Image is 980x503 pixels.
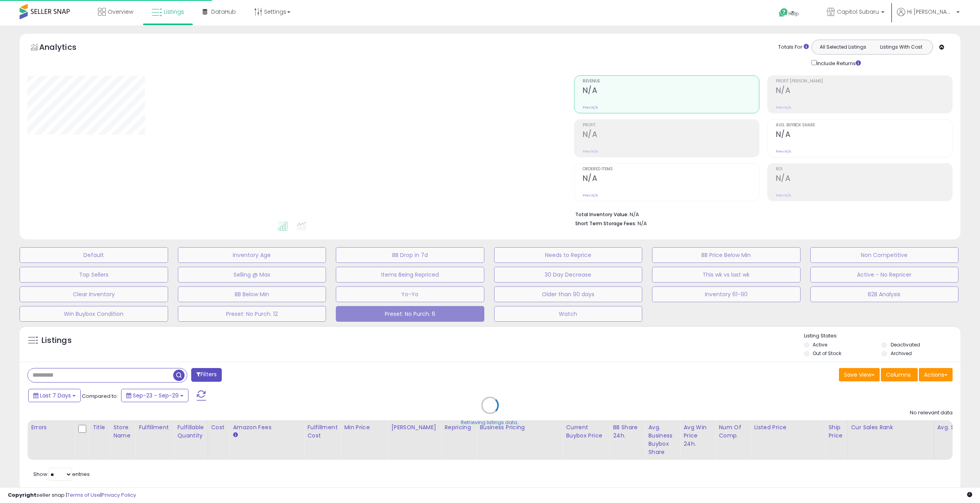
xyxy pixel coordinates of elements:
span: Help [788,10,799,17]
button: Preset: No Purch. 12 [178,306,326,322]
button: Win Buybox Condition [20,306,168,322]
h2: N/A [776,86,952,97]
button: Items Being Repriced [336,267,484,282]
span: Profit [PERSON_NAME] [776,79,952,84]
button: This wk vs last wk [652,267,801,282]
button: All Selected Listings [814,42,872,52]
button: Preset: No Purch. 6 [336,306,484,322]
h2: N/A [583,130,759,140]
h2: N/A [776,130,952,140]
button: Inventory 61-90 [652,286,801,302]
div: Totals For [778,44,809,51]
span: Hi [PERSON_NAME] [907,8,954,16]
button: B2B Analysis [810,286,959,302]
small: Prev: N/A [583,193,598,198]
span: ROI [776,167,952,171]
div: seller snap | | [8,492,136,499]
h2: N/A [583,86,759,97]
small: Prev: N/A [583,105,598,110]
button: Older than 90 days [494,286,643,302]
span: Capitol Subaru [837,8,879,16]
button: BB Drop in 7d [336,247,484,263]
div: Include Returns [806,58,870,67]
button: Clear Inventory [20,286,168,302]
button: BB Below Min [178,286,326,302]
b: Short Term Storage Fees: [575,220,636,227]
span: N/A [638,220,647,227]
button: Watch [494,306,643,322]
button: Listings With Cost [872,42,930,52]
b: Total Inventory Value: [575,211,629,218]
button: Default [20,247,168,263]
a: Hi [PERSON_NAME] [897,8,960,26]
small: Prev: N/A [776,105,791,110]
span: Overview [108,8,133,16]
span: DataHub [211,8,236,16]
span: Avg. Buybox Share [776,123,952,128]
h5: Analytics [39,42,92,55]
button: Active - No Repricer [810,267,959,282]
small: Prev: N/A [776,193,791,198]
button: Yo-Yo [336,286,484,302]
h2: N/A [776,174,952,184]
span: Profit [583,123,759,128]
div: Retrieving listings data.. [461,419,520,426]
button: Top Sellers [20,267,168,282]
li: N/A [575,209,947,219]
strong: Copyright [8,491,36,499]
button: 30 Day Decrease [494,267,643,282]
a: Help [773,2,814,26]
button: Needs to Reprice [494,247,643,263]
button: Selling @ Max [178,267,326,282]
span: Ordered Items [583,167,759,171]
span: Listings [164,8,184,16]
h2: N/A [583,174,759,184]
small: Prev: N/A [776,149,791,154]
i: Get Help [779,8,788,18]
span: Revenue [583,79,759,84]
small: Prev: N/A [583,149,598,154]
button: Inventory Age [178,247,326,263]
button: BB Price Below Min [652,247,801,263]
button: Non Competitive [810,247,959,263]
